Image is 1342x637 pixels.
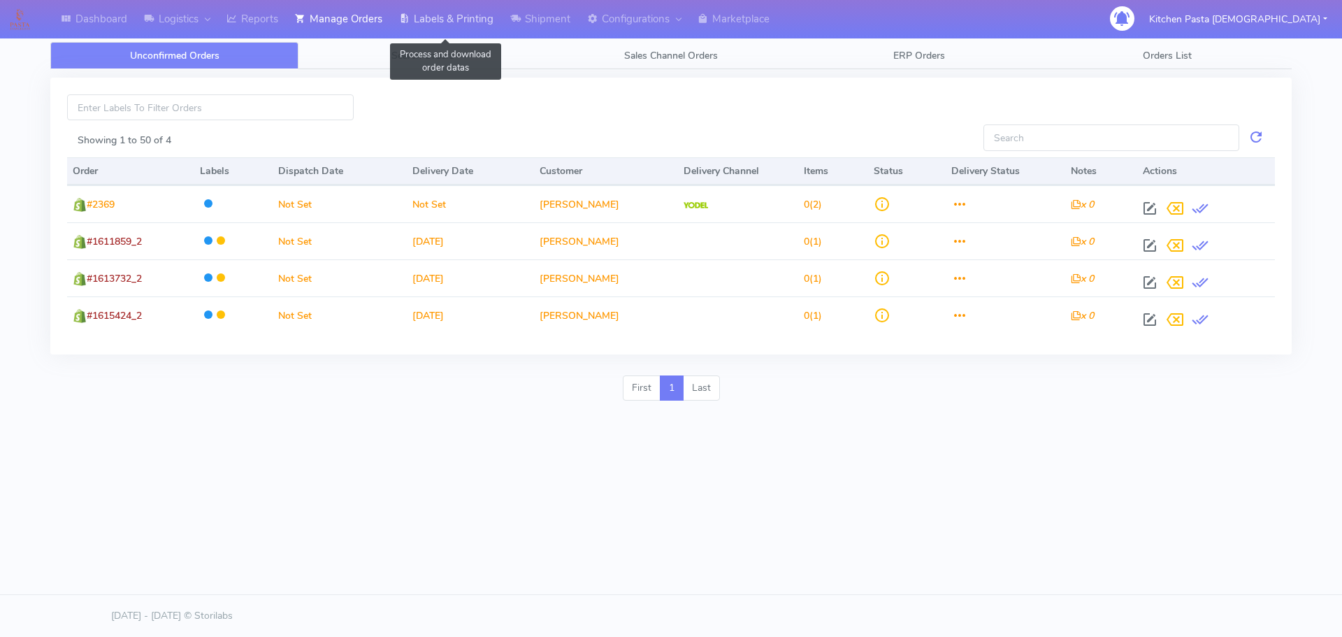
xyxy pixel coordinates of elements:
[407,259,534,296] td: [DATE]
[50,42,1292,69] ul: Tabs
[946,157,1065,185] th: Delivery Status
[804,272,809,285] span: 0
[804,309,822,322] span: (1)
[194,157,272,185] th: Labels
[684,202,708,209] img: Yodel
[1137,157,1275,185] th: Actions
[1065,157,1137,185] th: Notes
[804,309,809,322] span: 0
[1139,5,1338,34] button: Kitchen Pasta [DEMOGRAPHIC_DATA]
[87,235,142,248] span: #1611859_2
[273,296,407,334] td: Not Set
[678,157,798,185] th: Delivery Channel
[534,259,678,296] td: [PERSON_NAME]
[804,235,822,248] span: (1)
[407,222,534,259] td: [DATE]
[798,157,868,185] th: Items
[273,222,407,259] td: Not Set
[804,198,809,211] span: 0
[87,272,142,285] span: #1613732_2
[868,157,946,185] th: Status
[804,198,822,211] span: (2)
[534,222,678,259] td: [PERSON_NAME]
[804,272,822,285] span: (1)
[273,157,407,185] th: Dispatch Date
[407,157,534,185] th: Delivery Date
[391,49,454,62] span: Search Orders
[407,296,534,334] td: [DATE]
[660,375,684,401] a: 1
[1071,235,1094,248] i: x 0
[1071,198,1094,211] i: x 0
[87,309,142,322] span: #1615424_2
[1071,309,1094,322] i: x 0
[893,49,945,62] span: ERP Orders
[87,198,115,211] span: #2369
[624,49,718,62] span: Sales Channel Orders
[407,185,534,222] td: Not Set
[67,157,194,185] th: Order
[130,49,219,62] span: Unconfirmed Orders
[1143,49,1192,62] span: Orders List
[1071,272,1094,285] i: x 0
[273,185,407,222] td: Not Set
[67,94,354,120] input: Enter Labels To Filter Orders
[534,296,678,334] td: [PERSON_NAME]
[273,259,407,296] td: Not Set
[534,185,678,222] td: [PERSON_NAME]
[804,235,809,248] span: 0
[78,133,171,148] label: Showing 1 to 50 of 4
[534,157,678,185] th: Customer
[983,124,1239,150] input: Search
